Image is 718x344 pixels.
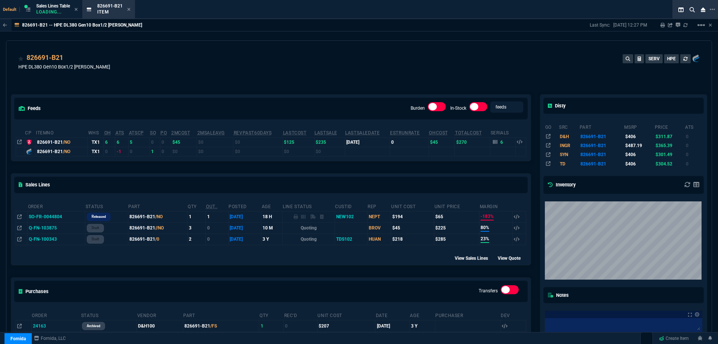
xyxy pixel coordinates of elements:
th: age [261,201,283,211]
h5: Purchases [19,288,49,295]
nx-icon: Open In Opposite Panel [17,225,22,231]
td: [DATE] [228,234,261,245]
p: 826691-B21 -- HPE DL380 Gen10 Box1/2 [PERSON_NAME] [22,22,142,28]
tr: HPE Box1/2 Cage/Backplane Kit [545,159,703,168]
td: 0 [206,234,228,245]
th: go [545,121,559,132]
nx-icon: Split Panels [675,5,687,14]
abbr: Total revenue past 60 days [234,130,272,136]
td: SO-FR-0044804 [28,211,85,222]
td: 1 [259,320,284,332]
abbr: Total sales within a 30 day window based on last time there was inventory [390,130,420,136]
th: WHS [88,127,104,138]
td: D&H100 [137,320,183,332]
td: $235 [314,137,345,147]
td: $225 [434,222,479,234]
th: Date [375,310,410,320]
td: $301.49 [654,150,685,159]
abbr: Total Cost of Units on Hand [455,130,482,136]
td: BROV [367,222,391,234]
td: 3 Y [409,320,435,332]
span: Default [3,7,20,12]
td: $487.19 [624,141,654,150]
td: $0 [197,137,233,147]
span: /NO [63,140,70,145]
abbr: Total units in inventory. [104,130,111,136]
a: Hide Workbench [709,22,712,28]
td: SYN [559,150,579,159]
h5: Disty [548,102,565,109]
label: Burden [411,106,425,111]
th: Order [31,310,80,320]
td: 0 [685,159,702,168]
td: 826691-B21 [579,159,624,168]
th: Order [28,201,85,211]
nx-icon: Close Tab [127,7,131,13]
td: 0 [685,141,702,150]
h5: Inventory [548,181,576,188]
th: ats [685,121,702,132]
div: View Quote [498,254,527,262]
th: Age [409,310,435,320]
abbr: ATS with all companies combined [129,130,144,136]
abbr: Avg cost of all PO invoices for 2 months [171,130,190,136]
h5: feeds [19,105,41,112]
td: 826691-B21 [128,222,187,234]
a: 826691-B21 [27,53,63,63]
p: draft [92,236,99,242]
th: Purchaser [435,310,500,320]
nx-icon: Search [687,5,698,14]
th: Margin [479,201,512,211]
nx-icon: Open In Opposite Panel [17,214,22,219]
td: $125 [283,137,314,147]
th: part [579,121,624,132]
span: 826691-B21 [97,3,123,9]
td: $0 [171,147,197,156]
td: 0 [685,132,702,141]
h5: Sales Lines [19,181,50,188]
label: Transfers [479,288,498,293]
p: Item [97,9,123,15]
td: Q-FN-103875 [28,222,85,234]
td: 6 [115,137,129,147]
p: HPE DL380 Gen10 Box1/2 [PERSON_NAME] [18,63,110,70]
td: NEW102 [335,211,367,222]
td: TD [559,159,579,168]
td: 3 [187,222,206,234]
button: HPE [664,54,679,63]
div: $218 [392,236,433,243]
td: $365.39 [654,141,685,150]
th: src [559,121,579,132]
td: TX1 [88,147,104,156]
th: Status [81,310,137,320]
td: 2 [187,234,206,245]
div: 826691-B21 [37,139,86,146]
th: price [654,121,685,132]
th: Qty [259,310,284,320]
th: Posted [228,201,261,211]
td: 0 [104,147,115,156]
p: 6 [500,139,503,145]
nx-icon: Back to Table [3,22,7,28]
td: [DATE] [228,211,261,222]
th: Line Status [282,201,335,211]
td: $45 [429,137,455,147]
a: msbcCompanyName [32,335,68,342]
span: /NO [155,214,163,219]
td: $406 [624,132,654,141]
nx-icon: Close Tab [74,7,78,13]
td: TX1 [88,137,104,147]
span: /FS [210,323,217,329]
th: Dev [500,310,526,320]
td: 826691-B21 [579,132,624,141]
td: 0 [129,147,150,156]
td: 826691-B21 [579,141,624,150]
th: ItemNo [36,127,88,138]
abbr: Total units on open Sales Orders [150,130,156,136]
td: D&H [559,132,579,141]
nx-icon: Close Workbench [698,5,708,14]
th: Status [85,201,128,211]
td: 0 [150,137,160,147]
div: In-Stock [469,102,487,114]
